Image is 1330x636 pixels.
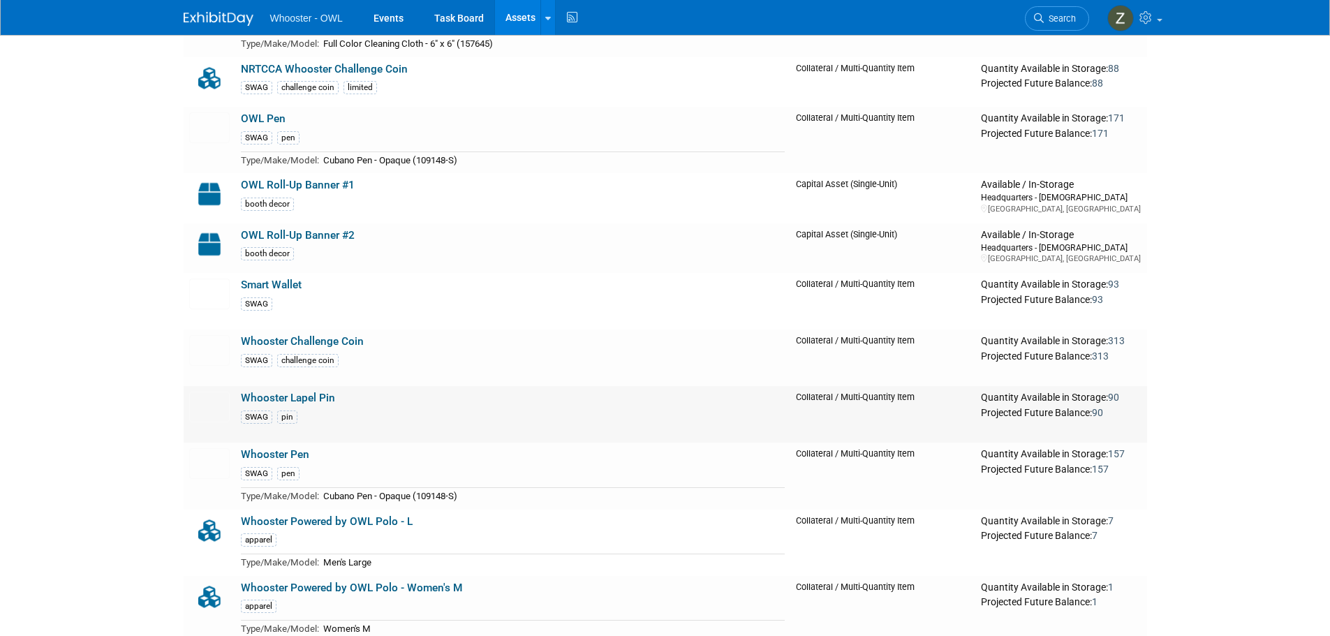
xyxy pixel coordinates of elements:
div: Projected Future Balance: [981,404,1141,420]
td: Type/Make/Model: [241,151,319,168]
div: SWAG [241,81,272,94]
div: Quantity Available in Storage: [981,515,1141,528]
td: Capital Asset (Single-Unit) [790,173,976,223]
td: Capital Asset (Single-Unit) [790,223,976,274]
td: Men's Large [319,554,785,570]
div: Quantity Available in Storage: [981,448,1141,461]
a: Smart Wallet [241,279,302,291]
span: Whooster - OWL [270,13,343,24]
span: 93 [1092,294,1103,305]
span: 1 [1092,596,1098,607]
span: 1 [1108,582,1114,593]
div: SWAG [241,467,272,480]
div: Projected Future Balance: [981,461,1141,476]
img: Collateral-Icon-2.png [189,582,230,612]
td: Collateral / Multi-Quantity Item [790,386,976,443]
div: Quantity Available in Storage: [981,279,1141,291]
div: SWAG [241,131,272,145]
span: 90 [1092,407,1103,418]
div: Quantity Available in Storage: [981,335,1141,348]
a: Whooster Powered by OWL Polo - L [241,515,413,528]
div: [GEOGRAPHIC_DATA], [GEOGRAPHIC_DATA] [981,204,1141,214]
div: Projected Future Balance: [981,291,1141,306]
span: 157 [1108,448,1125,459]
td: Cubano Pen - Opaque (109148-S) [319,487,785,503]
span: 313 [1108,335,1125,346]
div: Projected Future Balance: [981,75,1141,90]
img: Capital-Asset-Icon-2.png [189,229,230,260]
span: 88 [1092,77,1103,89]
span: 157 [1092,464,1109,475]
td: Collateral / Multi-Quantity Item [790,330,976,386]
td: Type/Make/Model: [241,554,319,570]
div: Headquarters - [DEMOGRAPHIC_DATA] [981,242,1141,253]
td: Collateral / Multi-Quantity Item [790,443,976,509]
div: challenge coin [277,354,339,367]
div: booth decor [241,198,294,211]
div: [GEOGRAPHIC_DATA], [GEOGRAPHIC_DATA] [981,253,1141,264]
td: Cubano Pen - Opaque (109148-S) [319,151,785,168]
div: Headquarters - [DEMOGRAPHIC_DATA] [981,191,1141,203]
a: Whooster Lapel Pin [241,392,335,404]
a: Whooster Challenge Coin [241,335,364,348]
div: Quantity Available in Storage: [981,582,1141,594]
div: booth decor [241,247,294,260]
img: Collateral-Icon-2.png [189,63,230,94]
div: Available / In-Storage [981,179,1141,191]
div: pen [277,467,300,480]
a: OWL Pen [241,112,286,125]
div: Projected Future Balance: [981,527,1141,542]
td: Collateral / Multi-Quantity Item [790,273,976,330]
div: Quantity Available in Storage: [981,112,1141,125]
td: Collateral / Multi-Quantity Item [790,510,976,576]
div: Available / In-Storage [981,229,1141,242]
div: challenge coin [277,81,339,94]
a: NRTCCA Whooster Challenge Coin [241,63,408,75]
div: limited [343,81,377,94]
a: Whooster Pen [241,448,309,461]
div: Quantity Available in Storage: [981,392,1141,404]
div: Projected Future Balance: [981,593,1141,609]
div: apparel [241,533,276,547]
div: Projected Future Balance: [981,125,1141,140]
a: OWL Roll-Up Banner #1 [241,179,355,191]
img: Collateral-Icon-2.png [189,515,230,546]
span: 7 [1108,515,1114,526]
td: Type/Make/Model: [241,36,319,52]
img: Capital-Asset-Icon-2.png [189,179,230,209]
td: Collateral / Multi-Quantity Item [790,107,976,173]
td: Full Color Cleaning Cloth - 6" x 6" (157645) [319,36,785,52]
div: Projected Future Balance: [981,348,1141,363]
div: SWAG [241,354,272,367]
span: 313 [1092,350,1109,362]
a: OWL Roll-Up Banner #2 [241,229,355,242]
a: Whooster Powered by OWL Polo - Women's M [241,582,462,594]
td: Type/Make/Model: [241,487,319,503]
span: 88 [1108,63,1119,74]
span: 171 [1092,128,1109,139]
img: Zae Arroyo-May [1107,5,1134,31]
div: apparel [241,600,276,613]
div: pen [277,131,300,145]
span: 7 [1092,530,1098,541]
td: Collateral / Multi-Quantity Item [790,57,976,108]
img: ExhibitDay [184,12,253,26]
span: 90 [1108,392,1119,403]
span: 171 [1108,112,1125,124]
div: SWAG [241,411,272,424]
div: Quantity Available in Storage: [981,63,1141,75]
a: Search [1025,6,1089,31]
div: pin [277,411,297,424]
div: SWAG [241,297,272,311]
span: Search [1044,13,1076,24]
span: 93 [1108,279,1119,290]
